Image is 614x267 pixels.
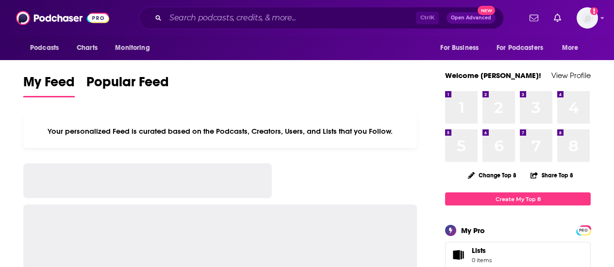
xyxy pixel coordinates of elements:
[462,169,522,181] button: Change Top 8
[530,166,574,185] button: Share Top 8
[578,226,589,234] a: PRO
[551,71,591,80] a: View Profile
[490,39,557,57] button: open menu
[590,7,598,15] svg: Add a profile image
[562,41,579,55] span: More
[23,74,75,97] a: My Feed
[86,74,169,97] a: Popular Feed
[555,39,591,57] button: open menu
[461,226,485,235] div: My Pro
[478,6,495,15] span: New
[23,74,75,96] span: My Feed
[472,246,486,255] span: Lists
[445,71,541,80] a: Welcome [PERSON_NAME]!
[550,10,565,26] a: Show notifications dropdown
[433,39,491,57] button: open menu
[440,41,479,55] span: For Business
[451,16,491,20] span: Open Advanced
[23,39,71,57] button: open menu
[70,39,103,57] a: Charts
[577,7,598,29] button: Show profile menu
[577,7,598,29] img: User Profile
[30,41,59,55] span: Podcasts
[447,12,496,24] button: Open AdvancedNew
[86,74,169,96] span: Popular Feed
[472,257,492,264] span: 0 items
[108,39,162,57] button: open menu
[577,7,598,29] span: Logged in as ShannonHennessey
[166,10,416,26] input: Search podcasts, credits, & more...
[115,41,149,55] span: Monitoring
[497,41,543,55] span: For Podcasters
[16,9,109,27] img: Podchaser - Follow, Share and Rate Podcasts
[139,7,504,29] div: Search podcasts, credits, & more...
[23,115,417,148] div: Your personalized Feed is curated based on the Podcasts, Creators, Users, and Lists that you Follow.
[448,248,468,262] span: Lists
[472,246,492,255] span: Lists
[416,12,439,24] span: Ctrl K
[445,192,591,205] a: Create My Top 8
[526,10,542,26] a: Show notifications dropdown
[77,41,98,55] span: Charts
